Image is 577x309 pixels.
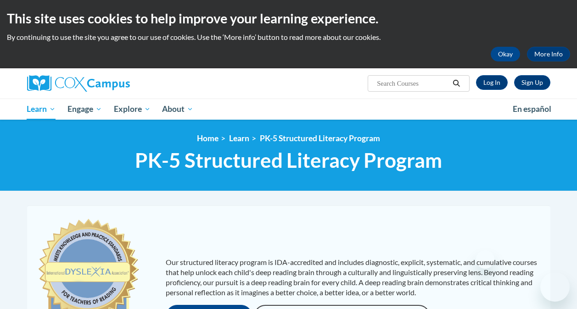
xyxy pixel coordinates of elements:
[27,75,130,92] img: Cox Campus
[27,104,56,115] span: Learn
[513,104,551,114] span: En español
[166,257,541,298] p: Our structured literacy program is IDA-accredited and includes diagnostic, explicit, systematic, ...
[7,32,570,42] p: By continuing to use the site you agree to our use of cookies. Use the ‘More info’ button to read...
[491,47,520,61] button: Okay
[376,78,449,89] input: Search Courses
[20,99,557,120] div: Main menu
[260,133,380,143] a: PK-5 Structured Literacy Program
[197,133,218,143] a: Home
[507,99,557,119] a: En español
[114,104,151,115] span: Explore
[27,75,192,92] a: Cox Campus
[229,133,249,143] a: Learn
[62,99,108,120] a: Engage
[7,9,570,28] h2: This site uses cookies to help improve your learning experience.
[67,104,102,115] span: Engage
[527,47,570,61] a: More Info
[162,104,193,115] span: About
[514,75,550,90] a: Register
[156,99,199,120] a: About
[476,75,508,90] a: Log In
[21,99,62,120] a: Learn
[108,99,157,120] a: Explore
[449,78,463,89] button: Search
[540,272,570,302] iframe: Button to launch messaging window
[135,148,442,172] span: PK-5 Structured Literacy Program
[476,250,494,269] iframe: Close message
